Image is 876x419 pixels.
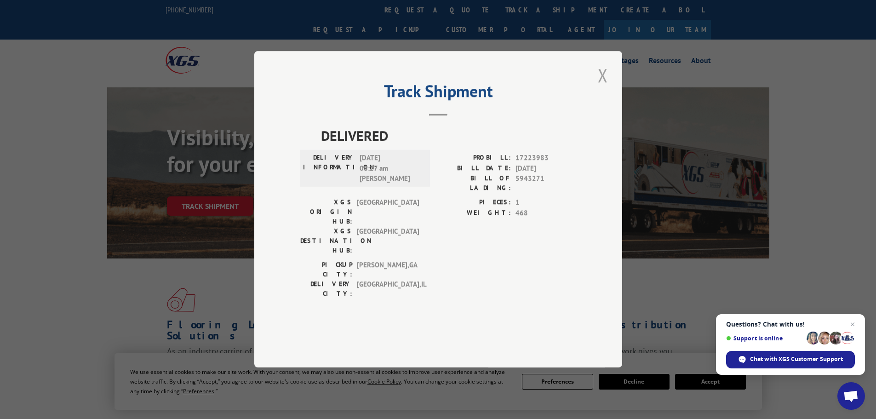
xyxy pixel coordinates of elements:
[300,227,352,256] label: XGS DESTINATION HUB:
[357,227,419,256] span: [GEOGRAPHIC_DATA]
[837,382,865,410] a: Open chat
[515,198,576,208] span: 1
[300,198,352,227] label: XGS ORIGIN HUB:
[357,198,419,227] span: [GEOGRAPHIC_DATA]
[360,153,422,184] span: [DATE] 08:27 am [PERSON_NAME]
[750,355,843,363] span: Chat with XGS Customer Support
[515,163,576,174] span: [DATE]
[438,153,511,164] label: PROBILL:
[515,174,576,193] span: 5943271
[515,153,576,164] span: 17223983
[438,198,511,208] label: PIECES:
[726,321,855,328] span: Questions? Chat with us!
[726,351,855,368] span: Chat with XGS Customer Support
[438,174,511,193] label: BILL OF LADING:
[595,63,611,88] button: Close modal
[321,126,576,146] span: DELIVERED
[438,208,511,218] label: WEIGHT:
[300,280,352,299] label: DELIVERY CITY:
[726,335,803,342] span: Support is online
[300,85,576,102] h2: Track Shipment
[300,260,352,280] label: PICKUP CITY:
[303,153,355,184] label: DELIVERY INFORMATION:
[357,260,419,280] span: [PERSON_NAME] , GA
[515,208,576,218] span: 468
[438,163,511,174] label: BILL DATE:
[357,280,419,299] span: [GEOGRAPHIC_DATA] , IL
